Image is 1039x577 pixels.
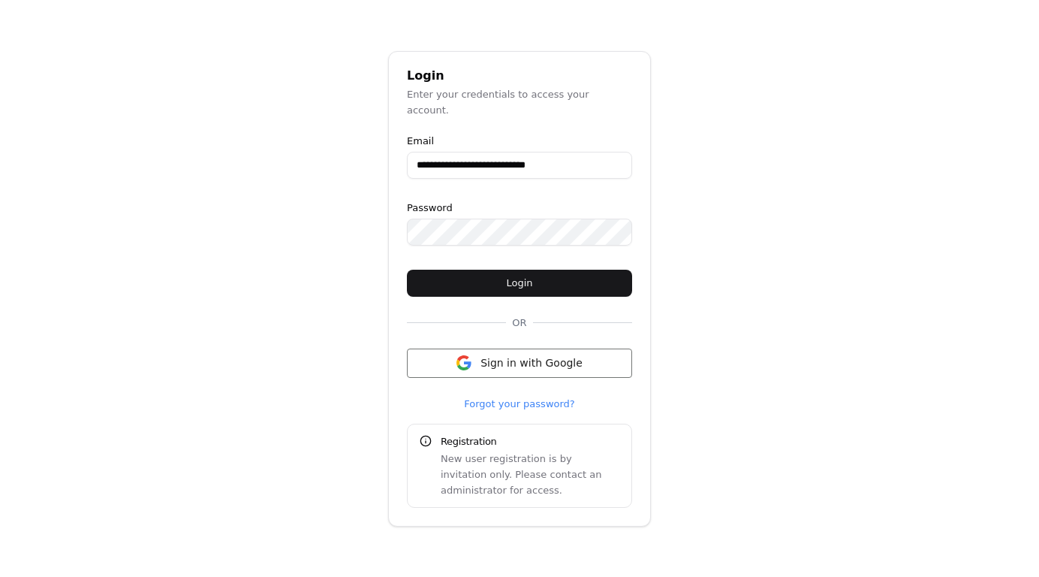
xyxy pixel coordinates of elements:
span: Sign in with Google [480,355,583,371]
a: Forgot your password? [464,396,575,412]
div: Login [407,70,632,82]
div: Enter your credentials to access your account. [407,86,632,118]
div: Registration [441,434,619,449]
label: Password [407,203,632,213]
div: New user registration is by invitation only. Please contact an administrator for access. [441,451,619,498]
button: Sign in with Google [407,349,632,378]
label: Email [407,136,632,146]
span: OR [506,315,532,331]
button: Login [407,270,632,297]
